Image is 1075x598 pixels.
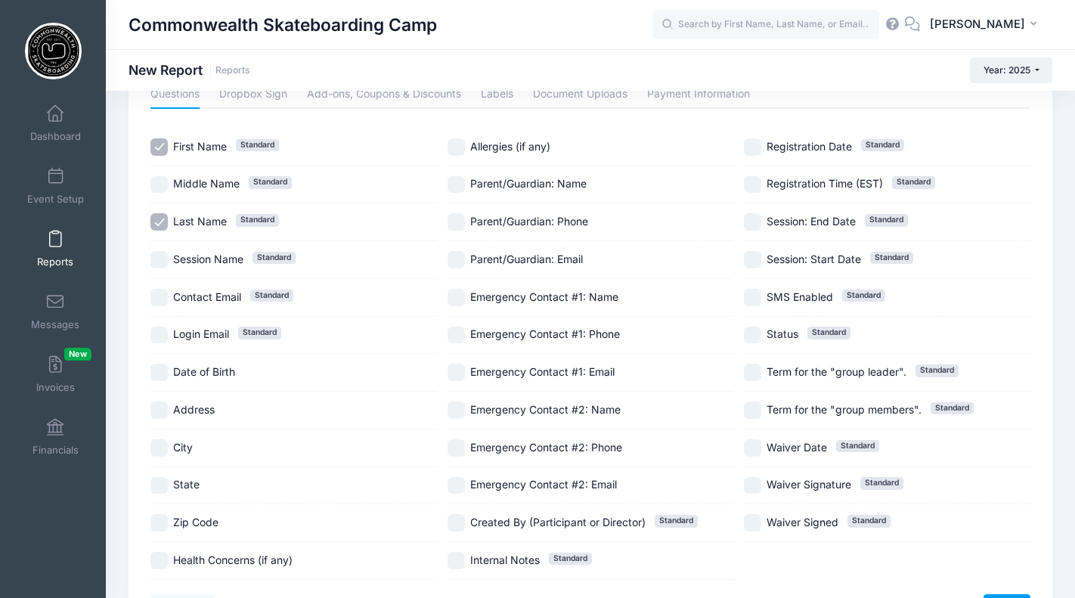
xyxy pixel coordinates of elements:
[767,327,798,340] span: Status
[847,515,891,527] span: Standard
[470,365,615,378] span: Emergency Contact #1: Email
[36,381,75,394] span: Invoices
[150,251,168,268] input: Session NameStandard
[744,401,761,419] input: Term for the "group members".Standard
[150,401,168,419] input: Address
[173,327,229,340] span: Login Email
[549,553,592,565] span: Standard
[842,290,885,302] span: Standard
[173,215,227,228] span: Last Name
[865,214,908,226] span: Standard
[448,364,465,381] input: Emergency Contact #1: Email
[150,364,168,381] input: Date of Birth
[448,552,465,569] input: Internal NotesStandard
[64,348,91,361] span: New
[150,439,168,457] input: City
[448,477,465,494] input: Emergency Contact #2: Email
[33,444,79,457] span: Financials
[448,401,465,419] input: Emergency Contact #2: Name
[20,348,91,401] a: InvoicesNew
[655,515,698,527] span: Standard
[37,256,73,268] span: Reports
[173,290,241,303] span: Contact Email
[744,439,761,457] input: Waiver DateStandard
[744,477,761,494] input: Waiver SignatureStandard
[31,318,79,331] span: Messages
[767,177,883,190] span: Registration Time (EST)
[470,140,550,153] span: Allergies (if any)
[470,441,622,454] span: Emergency Contact #2: Phone
[767,140,852,153] span: Registration Date
[150,514,168,531] input: Zip Code
[448,138,465,156] input: Allergies (if any)
[470,327,620,340] span: Emergency Contact #1: Phone
[238,327,281,339] span: Standard
[173,441,193,454] span: City
[219,82,287,109] a: Dropbox Sign
[150,82,200,109] a: Questions
[470,290,618,303] span: Emergency Contact #1: Name
[150,477,168,494] input: State
[448,514,465,531] input: Created By (Participant or Director)Standard
[25,23,82,79] img: Commonwealth Skateboarding Camp
[129,8,437,42] h1: Commonwealth Skateboarding Camp
[744,289,761,306] input: SMS EnabledStandard
[150,289,168,306] input: Contact EmailStandard
[767,516,838,528] span: Waiver Signed
[860,477,903,489] span: Standard
[173,478,200,491] span: State
[470,553,540,566] span: Internal Notes
[20,160,91,212] a: Event Setup
[744,138,761,156] input: Registration DateStandard
[448,176,465,194] input: Parent/Guardian: Name
[533,82,627,109] a: Document Uploads
[173,140,227,153] span: First Name
[252,252,296,264] span: Standard
[173,553,293,566] span: Health Concerns (if any)
[250,290,293,302] span: Standard
[931,402,974,414] span: Standard
[915,364,959,376] span: Standard
[652,10,879,40] input: Search by First Name, Last Name, or Email...
[173,516,218,528] span: Zip Code
[892,176,935,188] span: Standard
[647,82,750,109] a: Payment Information
[767,478,851,491] span: Waiver Signature
[744,327,761,344] input: StatusStandard
[20,222,91,275] a: Reports
[744,213,761,231] input: Session: End DateStandard
[150,552,168,569] input: Health Concerns (if any)
[307,82,461,109] a: Add-ons, Coupons & Discounts
[236,139,279,151] span: Standard
[150,176,168,194] input: Middle NameStandard
[20,285,91,338] a: Messages
[767,403,922,416] span: Term for the "group members".
[448,439,465,457] input: Emergency Contact #2: Phone
[150,213,168,231] input: Last NameStandard
[150,327,168,344] input: Login EmailStandard
[448,213,465,231] input: Parent/Guardian: Phone
[448,251,465,268] input: Parent/Guardian: Email
[861,139,904,151] span: Standard
[470,478,617,491] span: Emergency Contact #2: Email
[767,290,833,303] span: SMS Enabled
[767,365,906,378] span: Term for the "group leader".
[448,289,465,306] input: Emergency Contact #1: Name
[173,177,240,190] span: Middle Name
[20,97,91,150] a: Dashboard
[870,252,913,264] span: Standard
[236,214,279,226] span: Standard
[470,253,583,265] span: Parent/Guardian: Email
[173,253,243,265] span: Session Name
[836,440,879,452] span: Standard
[173,403,215,416] span: Address
[249,176,292,188] span: Standard
[744,251,761,268] input: Session: Start DateStandard
[150,138,168,156] input: First NameStandard
[470,177,587,190] span: Parent/Guardian: Name
[470,403,621,416] span: Emergency Contact #2: Name
[30,130,81,143] span: Dashboard
[27,193,84,206] span: Event Setup
[744,364,761,381] input: Term for the "group leader".Standard
[215,65,250,76] a: Reports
